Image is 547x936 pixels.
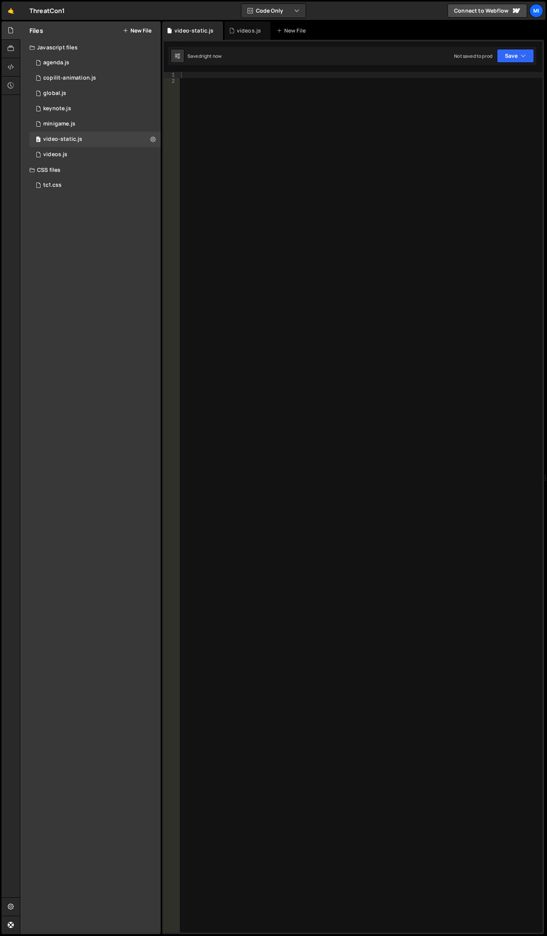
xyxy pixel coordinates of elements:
[43,59,69,66] div: agenda.js
[123,28,151,34] button: New File
[29,147,161,162] div: 15062/48046.js
[29,178,161,193] div: 15062/43000.css
[29,26,43,35] h2: Files
[448,4,527,18] a: Connect to Webflow
[36,137,41,143] span: 0
[529,4,543,18] a: Mi
[164,78,180,84] div: 2
[29,116,161,132] div: 15062/39391.js
[29,132,161,147] div: 15062/48050.js
[454,53,492,59] div: Not saved to prod
[164,72,180,78] div: 1
[43,136,82,143] div: video-static.js
[43,105,71,112] div: keynote.js
[29,101,161,116] div: 15062/43001.js
[201,53,221,59] div: right now
[20,40,161,55] div: Javascript files
[43,151,67,158] div: videos.js
[43,182,62,189] div: tc1.css
[43,121,75,127] div: minigame.js
[241,4,306,18] button: Code Only
[174,27,213,34] div: video-static.js
[187,53,221,59] div: Saved
[20,162,161,178] div: CSS files
[277,27,309,34] div: New File
[237,27,261,34] div: videos.js
[29,55,161,70] div: 15062/44919.js
[29,86,161,101] div: 15062/39327.js
[497,49,534,63] button: Save
[29,6,65,15] div: ThreatCon1
[43,75,96,82] div: copilit-animation.js
[29,70,161,86] div: 15062/44921.js
[43,90,66,97] div: global.js
[2,2,20,20] a: 🤙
